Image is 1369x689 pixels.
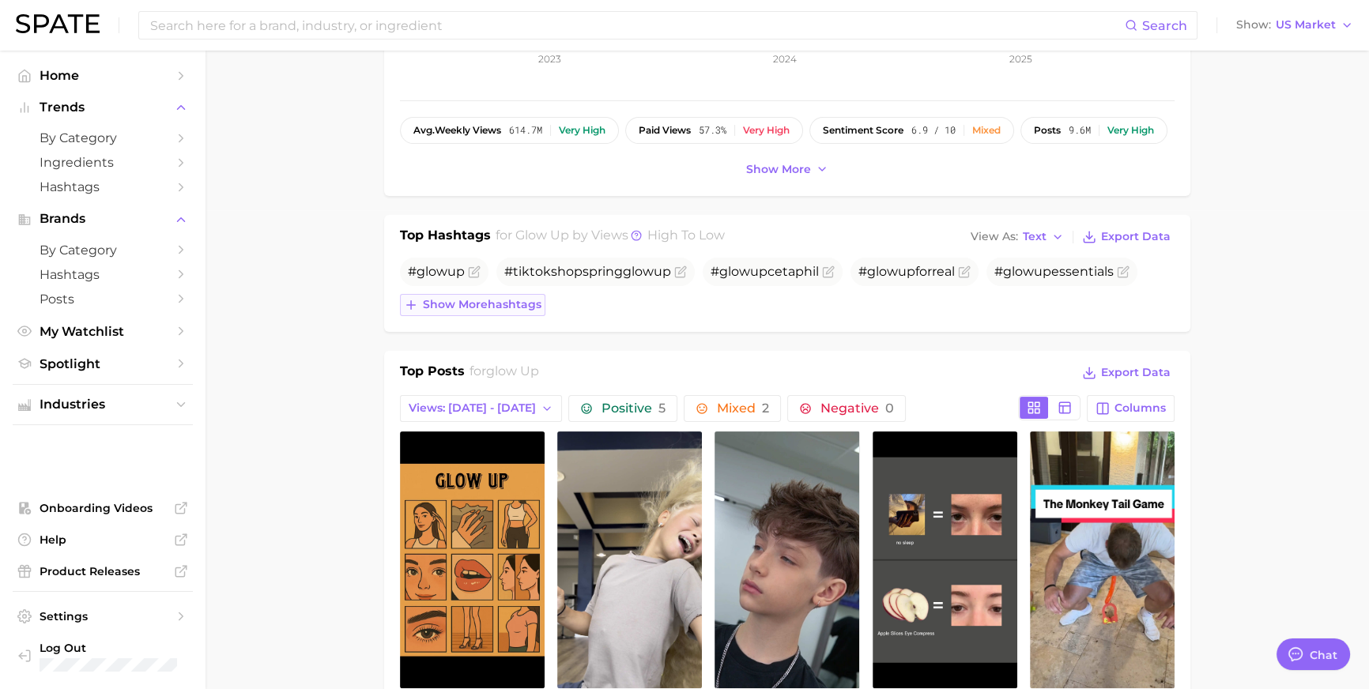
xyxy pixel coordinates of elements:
span: Export Data [1101,366,1171,379]
button: Flag as miscategorized or irrelevant [1117,265,1130,278]
tspan: 2025 [1009,53,1032,65]
span: Onboarding Videos [40,501,166,515]
span: View As [971,232,1018,241]
a: Help [13,528,193,552]
span: Show more hashtags [423,298,541,311]
button: Columns [1087,395,1175,422]
span: 57.3% [699,125,726,136]
span: 614.7m [509,125,542,136]
span: by Category [40,130,166,145]
button: posts9.6mVery high [1020,117,1167,144]
span: Product Releases [40,564,166,578]
button: Trends [13,96,193,119]
button: Show more [742,159,832,180]
button: Flag as miscategorized or irrelevant [468,265,481,278]
span: # forreal [858,264,955,279]
span: Log Out [40,641,180,655]
button: View AsText [967,227,1068,247]
span: Show more [746,163,811,176]
span: Posts [40,292,166,307]
a: Product Releases [13,559,193,583]
div: Very high [743,125,790,136]
span: Ingredients [40,155,166,170]
span: Negative [820,402,894,415]
button: Flag as miscategorized or irrelevant [822,265,835,278]
span: Views: [DATE] - [DATE] [409,401,536,415]
span: Export Data [1101,230,1171,243]
span: 0 [885,401,894,416]
span: Hashtags [40,267,166,282]
span: glow [719,264,750,279]
span: up [750,264,767,279]
span: Brands [40,212,166,226]
span: glow up [486,363,539,378]
span: # [408,264,465,279]
span: Text [1023,232,1047,241]
span: 6.9 / 10 [911,125,956,136]
a: Settings [13,604,193,628]
span: Search [1142,18,1187,33]
span: US Market [1276,21,1336,29]
span: paid views [639,125,691,136]
button: Flag as miscategorized or irrelevant [958,265,971,278]
span: Columns [1114,401,1166,415]
span: posts [1034,125,1061,136]
input: Search here for a brand, industry, or ingredient [149,12,1125,39]
button: Export Data [1078,226,1175,248]
span: glow [417,264,447,279]
span: 5 [658,401,666,416]
h2: for by Views [496,226,725,248]
h1: Top Hashtags [400,226,491,248]
a: Posts [13,287,193,311]
tspan: 2024 [773,53,797,65]
a: by Category [13,238,193,262]
span: up [447,264,465,279]
span: Settings [40,609,166,623]
button: Flag as miscategorized or irrelevant [674,265,687,278]
a: Home [13,63,193,88]
button: avg.weekly views614.7mVery high [400,117,619,144]
button: Views: [DATE] - [DATE] [400,395,562,422]
a: by Category [13,126,193,150]
span: My Watchlist [40,324,166,339]
button: ShowUS Market [1232,15,1357,36]
span: glow [623,264,654,279]
span: Mixed [717,402,769,415]
button: paid views57.3%Very high [625,117,803,144]
span: Show [1236,21,1271,29]
a: Ingredients [13,150,193,175]
a: Onboarding Videos [13,496,193,520]
button: Industries [13,393,193,416]
span: up [898,264,915,279]
span: Hashtags [40,179,166,194]
span: 9.6m [1069,125,1091,136]
span: up [654,264,671,279]
span: Home [40,68,166,83]
button: Export Data [1078,362,1175,384]
span: Help [40,533,166,547]
span: by Category [40,243,166,258]
a: My Watchlist [13,319,193,344]
tspan: 2023 [538,53,561,65]
span: sentiment score [823,125,903,136]
button: sentiment score6.9 / 10Mixed [809,117,1014,144]
a: Hashtags [13,175,193,199]
span: #tiktokshopspring [504,264,671,279]
span: 2 [762,401,769,416]
a: Hashtags [13,262,193,287]
span: weekly views [413,125,501,136]
span: high to low [647,228,725,243]
div: Mixed [972,125,1001,136]
button: Show morehashtags [400,294,545,316]
span: Spotlight [40,356,166,371]
abbr: average [413,124,435,136]
span: glow [1003,264,1034,279]
h1: Top Posts [400,362,465,386]
span: Positive [602,402,666,415]
span: up [1034,264,1051,279]
span: # essentials [994,264,1114,279]
span: Trends [40,100,166,115]
h2: for [470,362,539,386]
a: Log out. Currently logged in with e-mail doyeon@spate.nyc. [13,636,193,676]
span: glow up [515,228,569,243]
